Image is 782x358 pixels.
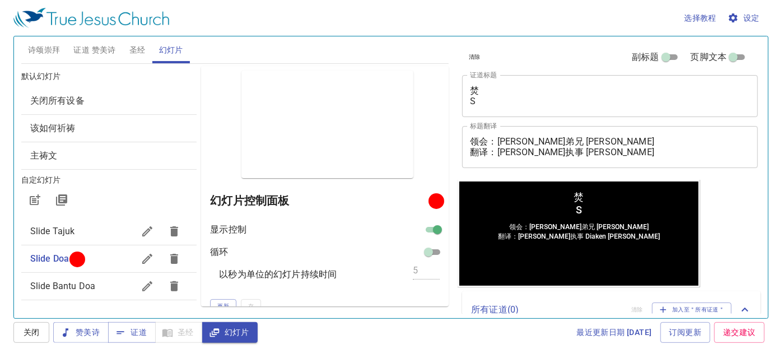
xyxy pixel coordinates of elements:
[470,85,750,106] textarea: 焚 S
[28,43,60,57] span: 诗颂崇拜
[21,71,197,83] h6: 默认幻灯片
[659,305,725,315] span: 加入至＂所有证道＂
[21,174,197,187] h6: 自定幻灯片
[470,136,750,157] textarea: 领会：[PERSON_NAME]弟兄 [PERSON_NAME] 翻译：[PERSON_NAME]执事 [PERSON_NAME]
[210,299,236,314] button: 更新
[30,95,85,106] span: [object Object]
[73,43,115,57] span: 证道 赞美诗
[669,326,702,340] span: 订阅更新
[30,123,76,133] span: [object Object]
[462,291,761,328] div: 所有证道(0)清除加入至＂所有证道＂
[30,281,95,291] span: Slide Bantu Doa
[30,253,69,264] span: Slide Doa
[210,223,246,236] p: 显示控制
[632,50,659,64] span: 副标题
[21,273,197,300] div: Slide Bantu Doa
[652,303,732,317] button: 加入至＂所有证道＂
[723,326,756,340] span: 递交建议
[30,150,57,161] span: [object Object]
[13,8,169,28] img: True Jesus Church
[211,326,249,340] span: 幻灯片
[117,326,147,340] span: 证道
[462,50,487,64] button: 清除
[691,50,727,64] span: 页脚文本
[21,245,197,272] div: Slide Doa
[680,8,722,29] button: 选择教程
[572,322,657,343] a: 最近更新日期 [DATE]
[30,308,109,319] span: Slide Pengumuman
[21,87,197,114] div: 关闭所有设备
[714,322,765,343] a: 递交建议
[458,180,700,287] iframe: from-child
[577,326,652,340] span: 最近更新日期 [DATE]
[108,322,156,343] button: 证道
[21,218,197,245] div: Slide Tajuk
[217,301,229,311] span: 更新
[469,52,481,62] span: 清除
[725,8,764,29] button: 设定
[730,11,760,25] span: 设定
[471,303,622,317] p: 所有证道 ( 0 )
[21,115,197,142] div: 该如何祈祷
[202,322,258,343] button: 幻灯片
[21,300,197,327] div: Slide Pengumuman
[159,43,183,57] span: 幻灯片
[210,245,228,259] p: 循环
[129,43,146,57] span: 圣经
[660,322,711,343] a: 订阅更新
[210,192,432,210] h6: 幻灯片控制面板
[21,142,197,169] div: 主祷文
[685,11,717,25] span: 选择教程
[13,322,49,343] button: 关闭
[219,268,337,281] p: 以秒为单位的幻灯片持续时间
[22,326,40,340] span: 关闭
[62,326,100,340] span: 赞美诗
[53,322,109,343] button: 赞美诗
[30,226,75,236] span: Slide Tajuk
